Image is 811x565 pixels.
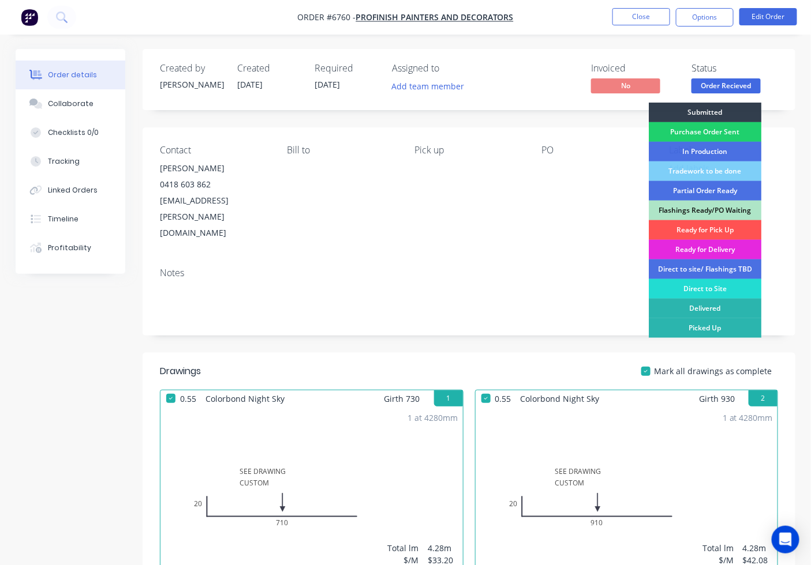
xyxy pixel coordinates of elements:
[48,243,91,253] div: Profitability
[16,89,125,118] button: Collaborate
[428,542,458,554] div: 4.28m
[408,412,458,424] div: 1 at 4280mm
[699,390,735,407] span: Girth 930
[160,160,269,176] div: [PERSON_NAME]
[649,279,761,299] div: Direct to Site
[739,8,797,25] button: Edit Order
[160,160,269,241] div: [PERSON_NAME]0418 603 862[EMAIL_ADDRESS][PERSON_NAME][DOMAIN_NAME]
[414,145,524,156] div: Pick up
[160,63,223,74] div: Created by
[649,161,761,181] div: Tradework to be done
[649,240,761,259] div: Ready for Delivery
[384,390,420,407] span: Girth 730
[649,122,761,142] div: Purchase Order Sent
[201,390,289,407] span: Colorbond Night Sky
[48,156,80,167] div: Tracking
[649,318,761,338] div: Picked Up
[591,78,660,93] span: No
[649,259,761,279] div: Direct to site/ Flashings TBD
[160,268,778,278] div: Notes
[160,176,269,193] div: 0418 603 862
[16,233,125,262] button: Profitability
[649,201,761,220] div: Flashings Ready/PO Waiting
[16,205,125,233] button: Timeline
[491,390,516,407] span: 0.55
[692,78,761,96] button: Order Recieved
[388,542,419,554] div: Total lm
[649,299,761,318] div: Delivered
[723,412,773,424] div: 1 at 4280mm
[237,63,301,74] div: Created
[516,390,604,407] span: Colorbond Night Sky
[591,63,678,74] div: Invoiced
[16,118,125,147] button: Checklists 0/0
[160,364,201,378] div: Drawings
[48,214,79,224] div: Timeline
[542,145,651,156] div: PO
[386,78,470,94] button: Add team member
[48,185,98,195] div: Linked Orders
[649,142,761,161] div: In Production
[315,79,340,90] span: [DATE]
[692,63,778,74] div: Status
[743,542,773,554] div: 4.28m
[772,526,799,553] div: Open Intercom Messenger
[649,181,761,201] div: Partial Order Ready
[676,8,734,27] button: Options
[16,61,125,89] button: Order details
[692,78,761,93] span: Order Recieved
[48,127,99,138] div: Checklists 0/0
[160,193,269,241] div: [EMAIL_ADDRESS][PERSON_NAME][DOMAIN_NAME]
[702,542,734,554] div: Total lm
[392,78,470,94] button: Add team member
[237,79,263,90] span: [DATE]
[315,63,378,74] div: Required
[48,99,94,109] div: Collaborate
[612,8,670,25] button: Close
[298,12,356,23] span: Order #6760 -
[160,145,269,156] div: Contact
[434,390,463,406] button: 1
[16,176,125,205] button: Linked Orders
[287,145,397,156] div: Bill to
[21,9,38,26] img: Factory
[175,390,201,407] span: 0.55
[356,12,514,23] a: Profinish Painters and Decorators
[160,78,223,91] div: [PERSON_NAME]
[749,390,778,406] button: 2
[649,220,761,240] div: Ready for Pick Up
[48,70,97,80] div: Order details
[392,63,507,74] div: Assigned to
[16,147,125,176] button: Tracking
[649,103,761,122] div: Submitted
